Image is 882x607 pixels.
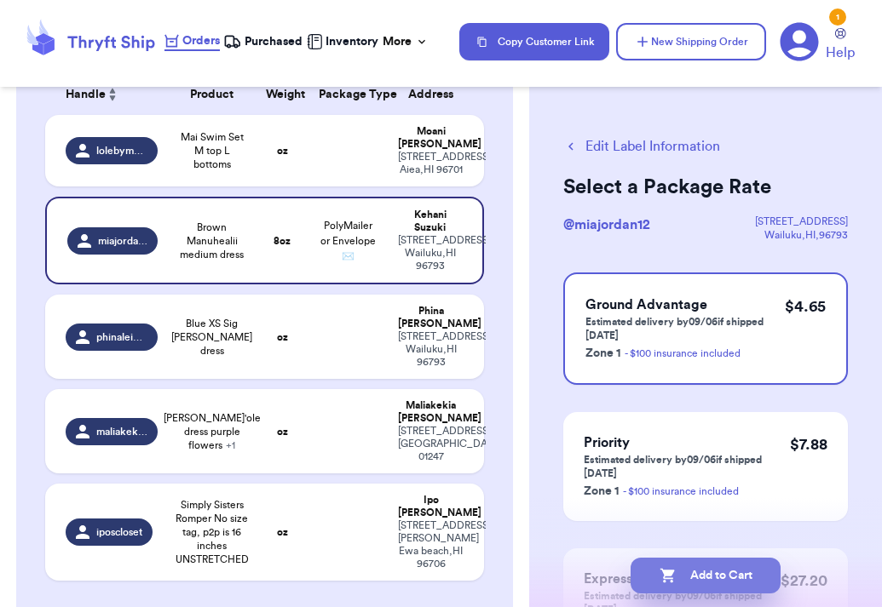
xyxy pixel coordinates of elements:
[398,425,464,463] div: [STREET_ADDRESS] [GEOGRAPHIC_DATA] , MA 01247
[256,74,308,115] th: Weight
[826,28,855,63] a: Help
[277,146,288,156] strong: oz
[625,348,741,358] a: - $100 insurance included
[168,74,256,115] th: Product
[320,220,376,261] span: PolyMailer or Envelope ✉️
[326,33,378,50] span: Inventory
[164,32,220,51] a: Orders
[755,215,848,228] div: [STREET_ADDRESS]
[277,527,288,537] strong: oz
[790,432,827,456] p: $ 7.88
[277,332,288,342] strong: oz
[826,43,855,63] span: Help
[398,305,464,330] div: Phina [PERSON_NAME]
[398,399,464,425] div: Maliakekia [PERSON_NAME]
[277,427,288,437] strong: oz
[274,236,291,246] strong: 8 oz
[98,234,147,248] span: miajordan12
[398,209,463,234] div: Kehani Suzuki
[178,130,245,171] span: Mai Swim Set M top L bottoms
[176,498,249,566] span: Simply Sisters Romper No size tag, p2p is 16 inches UNSTRETCHED
[398,234,463,272] div: [STREET_ADDRESS] Wailuku , HI 96793
[623,486,739,496] a: - $100 insurance included
[66,86,106,104] span: Handle
[245,33,303,50] span: Purchased
[398,519,464,570] div: [STREET_ADDRESS][PERSON_NAME] Ewa beach , HI 96706
[459,23,609,60] button: Copy Customer Link
[585,298,707,312] span: Ground Advantage
[780,22,819,61] a: 1
[585,315,785,342] p: Estimated delivery by 09/06 if shipped [DATE]
[398,330,464,369] div: [STREET_ADDRESS] Wailuku , HI 96793
[106,84,119,105] button: Sort ascending
[785,295,826,318] p: $ 4.65
[96,330,147,344] span: phinaleiwats
[178,220,245,261] span: Brown Manuhealii medium dress
[226,440,235,450] span: + 1
[755,228,848,242] div: Wailuku , HI , 96793
[398,125,464,151] div: Moani [PERSON_NAME]
[398,494,464,519] div: Ipo [PERSON_NAME]
[96,525,142,539] span: iposcloset
[223,33,303,50] a: Purchased
[96,425,147,438] span: maliakekiatilts
[584,453,790,480] p: Estimated delivery by 09/06 if shipped [DATE]
[308,74,388,115] th: Package Type
[182,32,220,49] span: Orders
[164,411,261,452] span: [PERSON_NAME]'ole dress purple flowers
[383,33,429,50] div: More
[585,347,621,359] span: Zone 1
[563,218,650,232] span: @ miajordan12
[631,558,781,593] button: Add to Cart
[388,74,485,115] th: Address
[563,174,848,201] h2: Select a Package Rate
[171,317,252,358] span: Blue XS Sig [PERSON_NAME] dress
[307,33,378,50] a: Inventory
[584,436,630,450] span: Priority
[398,151,464,176] div: [STREET_ADDRESS] Aiea , HI 96701
[829,9,846,26] div: 1
[563,136,720,157] button: Edit Label Information
[584,485,620,497] span: Zone 1
[96,144,147,157] span: lolebymoani
[616,23,766,60] button: New Shipping Order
